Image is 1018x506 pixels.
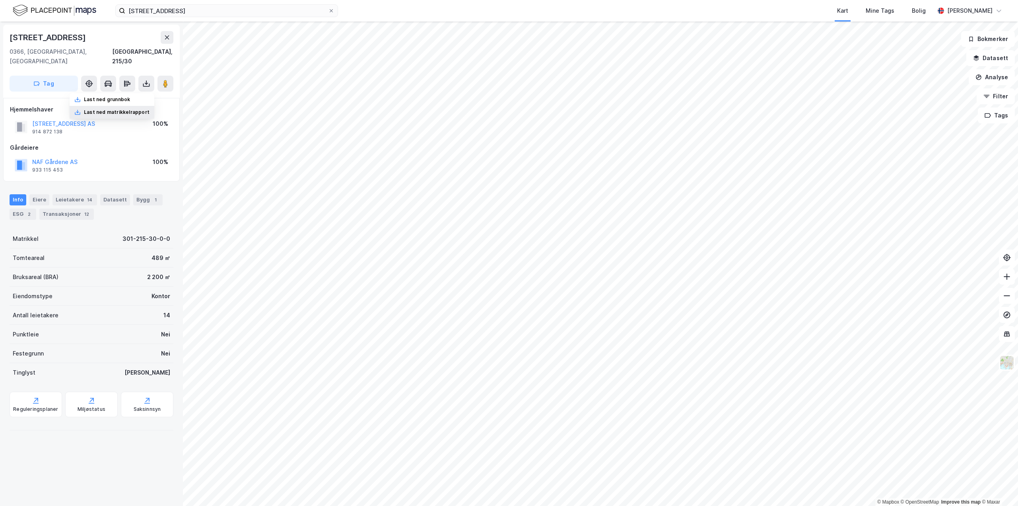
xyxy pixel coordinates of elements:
[13,253,45,263] div: Tomteareal
[961,31,1015,47] button: Bokmerker
[10,143,173,152] div: Gårdeiere
[147,272,170,282] div: 2 200 ㎡
[13,291,52,301] div: Eiendomstype
[877,499,899,505] a: Mapbox
[153,119,168,129] div: 100%
[10,47,112,66] div: 0366, [GEOGRAPHIC_DATA], [GEOGRAPHIC_DATA]
[25,210,33,218] div: 2
[29,194,49,205] div: Eiere
[152,196,159,204] div: 1
[999,355,1014,370] img: Z
[84,96,130,103] div: Last ned grunnbok
[152,291,170,301] div: Kontor
[13,234,39,244] div: Matrikkel
[122,234,170,244] div: 301-215-30-0-0
[163,311,170,320] div: 14
[966,50,1015,66] button: Datasett
[866,6,894,16] div: Mine Tags
[85,196,94,204] div: 14
[13,330,39,339] div: Punktleie
[124,368,170,377] div: [PERSON_NAME]
[10,105,173,114] div: Hjemmelshaver
[947,6,993,16] div: [PERSON_NAME]
[39,209,94,220] div: Transaksjoner
[10,209,36,220] div: ESG
[13,368,35,377] div: Tinglyst
[52,194,97,205] div: Leietakere
[134,406,161,412] div: Saksinnsyn
[100,194,130,205] div: Datasett
[10,194,26,205] div: Info
[125,5,328,17] input: Søk på adresse, matrikkel, gårdeiere, leietakere eller personer
[13,406,58,412] div: Reguleringsplaner
[10,31,87,44] div: [STREET_ADDRESS]
[969,69,1015,85] button: Analyse
[941,499,981,505] a: Improve this map
[32,167,63,173] div: 933 115 453
[133,194,163,205] div: Bygg
[161,330,170,339] div: Nei
[837,6,848,16] div: Kart
[84,109,150,115] div: Last ned matrikkelrapport
[161,349,170,358] div: Nei
[78,406,105,412] div: Miljøstatus
[977,88,1015,104] button: Filter
[978,468,1018,506] div: Kontrollprogram for chat
[978,468,1018,506] iframe: Chat Widget
[901,499,939,505] a: OpenStreetMap
[978,107,1015,123] button: Tags
[13,272,58,282] div: Bruksareal (BRA)
[13,4,96,18] img: logo.f888ab2527a4732fd821a326f86c7f29.svg
[152,253,170,263] div: 489 ㎡
[10,76,78,92] button: Tag
[153,157,168,167] div: 100%
[112,47,173,66] div: [GEOGRAPHIC_DATA], 215/30
[13,349,44,358] div: Festegrunn
[32,129,62,135] div: 914 872 138
[13,311,58,320] div: Antall leietakere
[912,6,926,16] div: Bolig
[83,210,91,218] div: 12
